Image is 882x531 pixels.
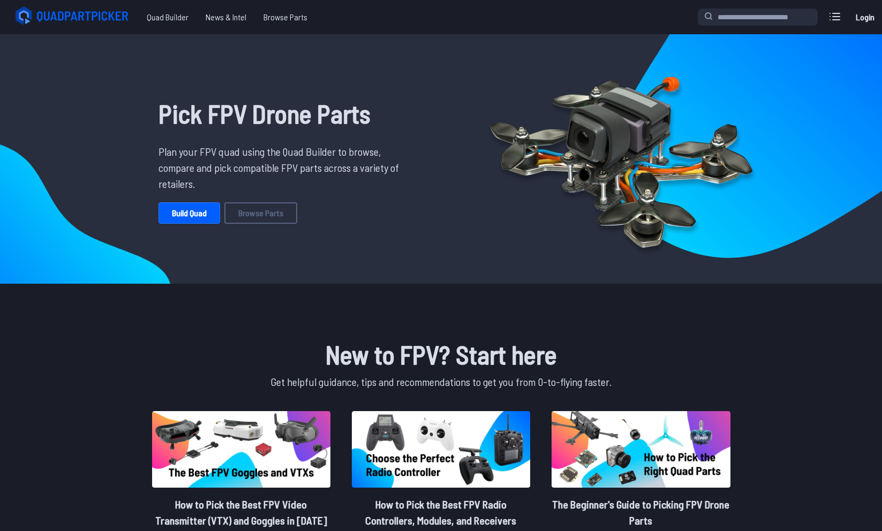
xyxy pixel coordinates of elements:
img: Quadcopter [467,52,775,266]
img: image of post [152,411,330,488]
a: News & Intel [197,6,255,28]
h2: How to Pick the Best FPV Radio Controllers, Modules, and Receivers [352,496,530,528]
p: Plan your FPV quad using the Quad Builder to browse, compare and pick compatible FPV parts across... [159,143,407,192]
a: Quad Builder [138,6,197,28]
h1: Pick FPV Drone Parts [159,94,407,133]
a: Browse Parts [255,6,316,28]
a: Browse Parts [224,202,297,224]
p: Get helpful guidance, tips and recommendations to get you from 0-to-flying faster. [150,374,733,390]
h2: The Beginner's Guide to Picking FPV Drone Parts [552,496,730,528]
h2: How to Pick the Best FPV Video Transmitter (VTX) and Goggles in [DATE] [152,496,330,528]
a: Build Quad [159,202,220,224]
img: image of post [352,411,530,488]
a: Login [852,6,878,28]
h1: New to FPV? Start here [150,335,733,374]
img: image of post [552,411,730,488]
